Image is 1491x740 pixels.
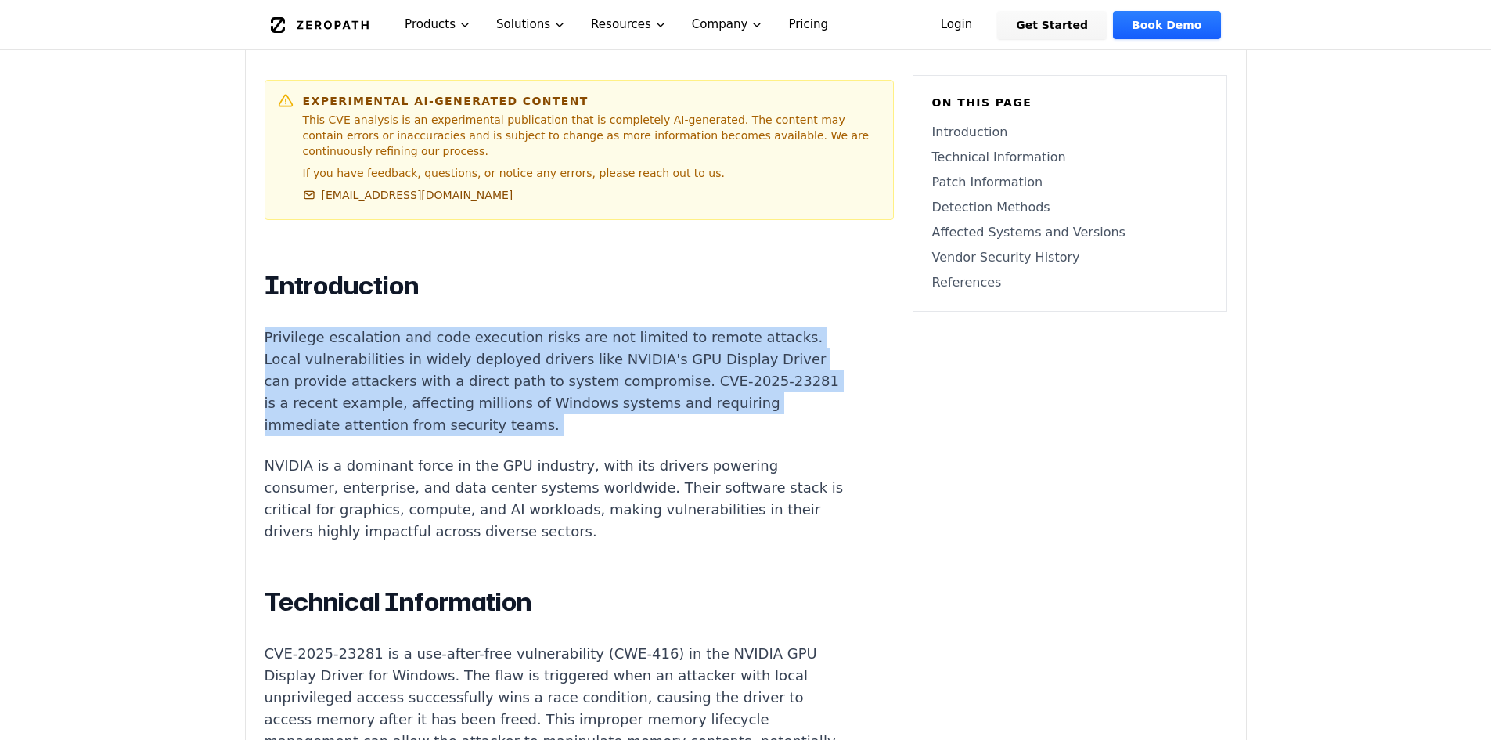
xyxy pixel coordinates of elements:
[932,248,1208,267] a: Vendor Security History
[303,112,881,159] p: This CVE analysis is an experimental publication that is completely AI-generated. The content may...
[265,327,847,436] p: Privilege escalation and code execution risks are not limited to remote attacks. Local vulnerabil...
[303,93,881,109] h6: Experimental AI-Generated Content
[932,273,1208,292] a: References
[265,587,847,618] h2: Technical Information
[932,173,1208,192] a: Patch Information
[932,123,1208,142] a: Introduction
[932,198,1208,217] a: Detection Methods
[303,187,513,203] a: [EMAIL_ADDRESS][DOMAIN_NAME]
[932,95,1208,110] h6: On this page
[265,455,847,543] p: NVIDIA is a dominant force in the GPU industry, with its drivers powering consumer, enterprise, a...
[265,270,847,301] h2: Introduction
[922,11,992,39] a: Login
[932,223,1208,242] a: Affected Systems and Versions
[1113,11,1220,39] a: Book Demo
[932,148,1208,167] a: Technical Information
[997,11,1107,39] a: Get Started
[303,165,881,181] p: If you have feedback, questions, or notice any errors, please reach out to us.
